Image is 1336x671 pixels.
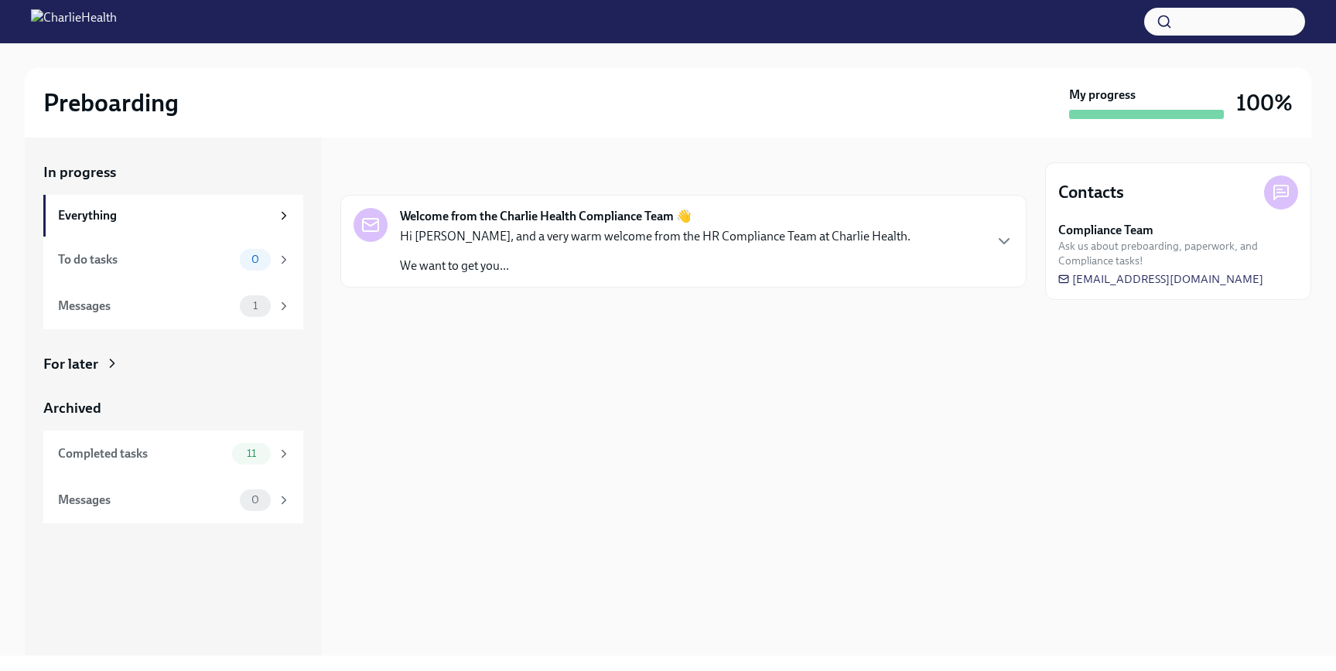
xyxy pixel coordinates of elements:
a: Everything [43,195,303,237]
a: Messages1 [43,283,303,329]
a: For later [43,354,303,374]
a: To do tasks0 [43,237,303,283]
div: Messages [58,492,234,509]
strong: My progress [1069,87,1136,104]
h2: Preboarding [43,87,179,118]
span: 0 [242,254,268,265]
h3: 100% [1236,89,1293,117]
strong: Welcome from the Charlie Health Compliance Team 👋 [400,208,692,225]
a: Archived [43,398,303,418]
strong: Compliance Team [1058,222,1153,239]
div: Completed tasks [58,445,226,462]
div: For later [43,354,98,374]
span: Ask us about preboarding, paperwork, and Compliance tasks! [1058,239,1298,268]
div: In progress [340,162,413,182]
div: To do tasks [58,251,234,268]
span: 0 [242,494,268,506]
img: CharlieHealth [31,9,117,34]
div: Messages [58,298,234,315]
a: Completed tasks11 [43,431,303,477]
span: 11 [237,448,265,459]
h4: Contacts [1058,181,1124,204]
a: Messages0 [43,477,303,523]
span: 1 [244,300,267,312]
p: Hi [PERSON_NAME], and a very warm welcome from the HR Compliance Team at Charlie Health. [400,228,911,245]
a: In progress [43,162,303,182]
p: We want to get you... [400,257,911,274]
div: Everything [58,207,271,224]
a: [EMAIL_ADDRESS][DOMAIN_NAME] [1058,271,1263,287]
